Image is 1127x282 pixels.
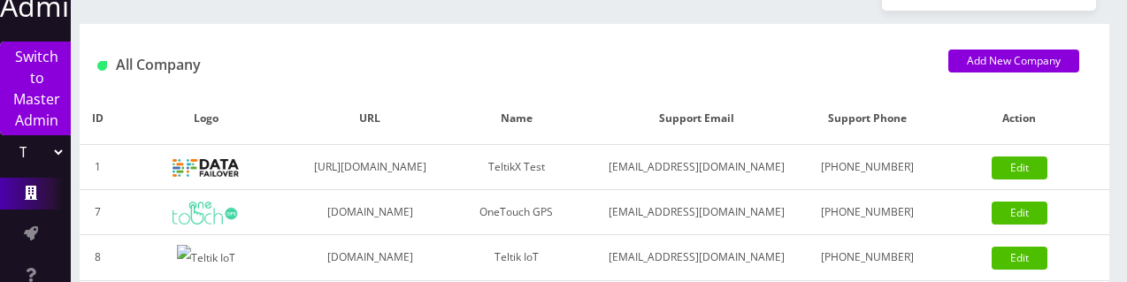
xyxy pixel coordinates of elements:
th: URL [296,93,444,145]
th: Action [929,93,1109,145]
img: Teltik IoT [177,245,235,271]
td: 1 [80,145,116,190]
img: TeltikX Test [172,159,239,177]
td: [DOMAIN_NAME] [296,235,444,281]
td: [URL][DOMAIN_NAME] [296,145,444,190]
h1: All Company [97,57,922,73]
td: [PHONE_NUMBER] [805,235,929,281]
img: All Company [97,61,107,71]
th: Logo [116,93,296,145]
td: [PHONE_NUMBER] [805,190,929,235]
a: Edit [992,202,1047,225]
td: [DOMAIN_NAME] [296,190,444,235]
td: [EMAIL_ADDRESS][DOMAIN_NAME] [589,145,806,190]
th: Name [444,93,589,145]
th: Support Email [589,93,806,145]
td: 8 [80,235,116,281]
td: [PHONE_NUMBER] [805,145,929,190]
td: [EMAIL_ADDRESS][DOMAIN_NAME] [589,235,806,281]
td: [EMAIL_ADDRESS][DOMAIN_NAME] [589,190,806,235]
a: Edit [992,156,1047,179]
img: OneTouch GPS [172,202,239,225]
td: 7 [80,190,116,235]
td: TeltikX Test [444,145,589,190]
a: Edit [992,247,1047,270]
td: OneTouch GPS [444,190,589,235]
td: Teltik IoT [444,235,589,281]
th: ID [80,93,116,145]
th: Support Phone [805,93,929,145]
a: Add New Company [948,50,1079,72]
